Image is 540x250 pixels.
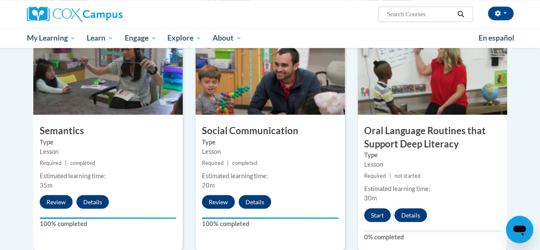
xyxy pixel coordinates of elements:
span: Engage [125,33,157,43]
span: | [65,159,67,166]
div: Estimated learning time: [364,184,501,193]
img: Course Image [196,29,345,115]
span: My Learning [26,33,76,43]
span: 35m [40,181,53,188]
button: Details [394,208,427,222]
span: En español [479,33,514,42]
h3: Semantics [33,124,183,137]
a: En español [473,29,520,47]
a: Cox Campus [27,6,181,22]
label: Type [202,137,339,147]
div: Lesson [40,147,176,156]
div: Your progress [202,217,339,219]
a: About [207,28,247,48]
span: completed [70,159,95,166]
h3: Social Communication [196,124,345,137]
img: Cox Campus [27,6,123,22]
a: Engage [119,28,162,48]
button: Details [239,195,271,209]
span: completed [232,159,257,166]
span: Required [364,172,386,179]
div: Main menu [20,28,520,48]
span: Required [40,159,61,166]
a: Learn [81,28,119,48]
span: | [389,172,391,179]
button: Account Settings [488,6,514,20]
span: not started [394,172,420,179]
span: | [227,159,229,166]
a: Explore [162,28,207,48]
button: Details [76,195,109,209]
div: Lesson [202,147,339,156]
label: Type [364,150,501,159]
img: Course Image [33,29,183,115]
a: My Learning [21,28,82,48]
span: 30m [364,194,377,201]
input: Search Courses [386,9,454,19]
div: Estimated learning time: [40,171,176,180]
span: About [213,33,242,43]
div: Estimated learning time: [202,171,339,180]
span: 20m [202,181,215,188]
button: Review [40,195,73,209]
label: 0% completed [364,232,501,241]
label: Type [40,137,176,147]
div: Lesson [364,159,501,169]
button: Search [454,9,467,19]
button: Review [202,195,235,209]
span: Required [202,159,224,166]
label: 100% completed [40,219,176,228]
span: Explore [167,33,201,43]
button: Start [364,208,391,222]
iframe: Button to launch messaging window [506,216,533,243]
h3: Oral Language Routines that Support Deep Literacy [358,124,507,150]
label: 100% completed [202,219,339,228]
img: Course Image [358,29,507,115]
span: Learn [87,33,114,43]
div: Your progress [40,217,176,219]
